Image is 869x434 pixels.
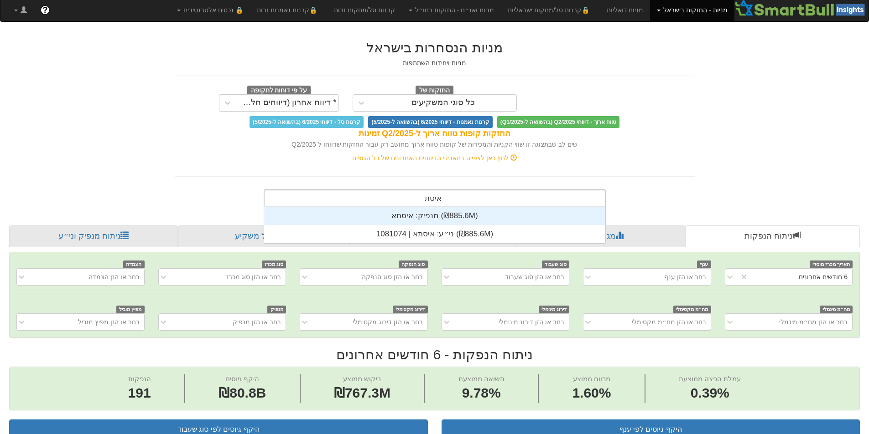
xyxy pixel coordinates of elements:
[9,347,860,362] h2: ניתוח הנפקות - 6 חודשים אחרונים
[393,306,428,313] span: דירוג מקסימלי
[42,5,47,15] span: ?
[353,317,423,327] div: בחר או הזן דירוג מקסימלי
[247,86,311,96] span: על פי דוחות לתקופה
[779,317,848,327] div: בחר או הזן מח״מ מינמלי
[820,306,853,313] span: מח״מ מינמלי
[128,375,151,383] span: הנפקות
[411,98,475,107] div: כל סוגי המשקיעים
[175,140,695,149] div: שים לב שבתצוגה זו שווי הקניות והמכירות של קופות טווח ארוך מחושב רק עבור החזקות שדווחו ל Q2/2025
[264,207,605,225] div: מנפיק: ‏איסתא ‎(₪885.6M)‎
[267,306,286,313] span: מנפיק
[123,260,145,268] span: הצמדה
[697,260,711,268] span: ענף
[399,260,428,268] span: סוג הנפקה
[497,116,619,128] span: טווח ארוך - דיווחי Q2/2025 (בהשוואה ל-Q1/2025)
[88,272,140,281] div: בחר או הזן הצמדה
[573,375,610,383] span: מרווח ממוצע
[362,272,423,281] div: בחר או הזן סוג הנפקה
[572,383,611,403] span: 1.60%
[685,225,860,247] a: ניתוח הנפקות
[664,272,706,281] div: בחר או הזן ענף
[116,306,145,313] span: מפיץ מוביל
[673,306,711,313] span: מח״מ מקסימלי
[799,272,848,281] div: 6 חודשים אחרונים
[78,317,140,327] div: בחר או הזן מפיץ מוביל
[9,225,178,247] a: ניתוח מנפיק וני״ע
[416,86,454,96] span: החזקות של
[539,306,570,313] span: דירוג מינימלי
[262,260,286,268] span: סוג מכרז
[458,383,505,403] span: 9.78%
[458,375,505,383] span: תשואה ממוצעת
[810,260,853,268] span: תאריך מכרז מוסדי
[334,385,390,400] span: ₪767.3M
[168,153,702,163] div: לחץ כאן לצפייה בתאריכי הדיווחים האחרונים של כל הגופים
[238,98,337,107] div: * דיווח אחרון (דיווחים חלקיים)
[128,383,151,403] span: 191
[226,272,281,281] div: בחר או הזן סוג מכרז
[505,272,564,281] div: בחר או הזן סוג שעבוד
[175,60,695,66] h5: מניות ויחידות השתתפות
[632,317,706,327] div: בחר או הזן מח״מ מקסימלי
[679,375,741,383] span: עמלת הפצה ממוצעת
[368,116,492,128] span: קרנות נאמנות - דיווחי 6/2025 (בהשוואה ל-5/2025)
[264,225,605,243] div: ני״ע: ‏איסתא | 1081074 ‎(₪885.6M)‎
[250,116,364,128] span: קרנות סל - דיווחי 6/2025 (בהשוואה ל-5/2025)
[175,40,695,55] h2: מניות הנסחרות בישראל
[175,128,695,140] div: החזקות קופות טווח ארוך ל-Q2/2025 זמינות
[264,207,605,243] div: grid
[542,260,570,268] span: סוג שעבוד
[219,385,266,400] span: ₪80.8B
[499,317,564,327] div: בחר או הזן דירוג מינימלי
[233,317,281,327] div: בחר או הזן מנפיק
[343,375,381,383] span: ביקוש ממוצע
[679,383,741,403] span: 0.39%
[225,375,259,383] span: היקף גיוסים
[178,225,349,247] a: פרופיל משקיע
